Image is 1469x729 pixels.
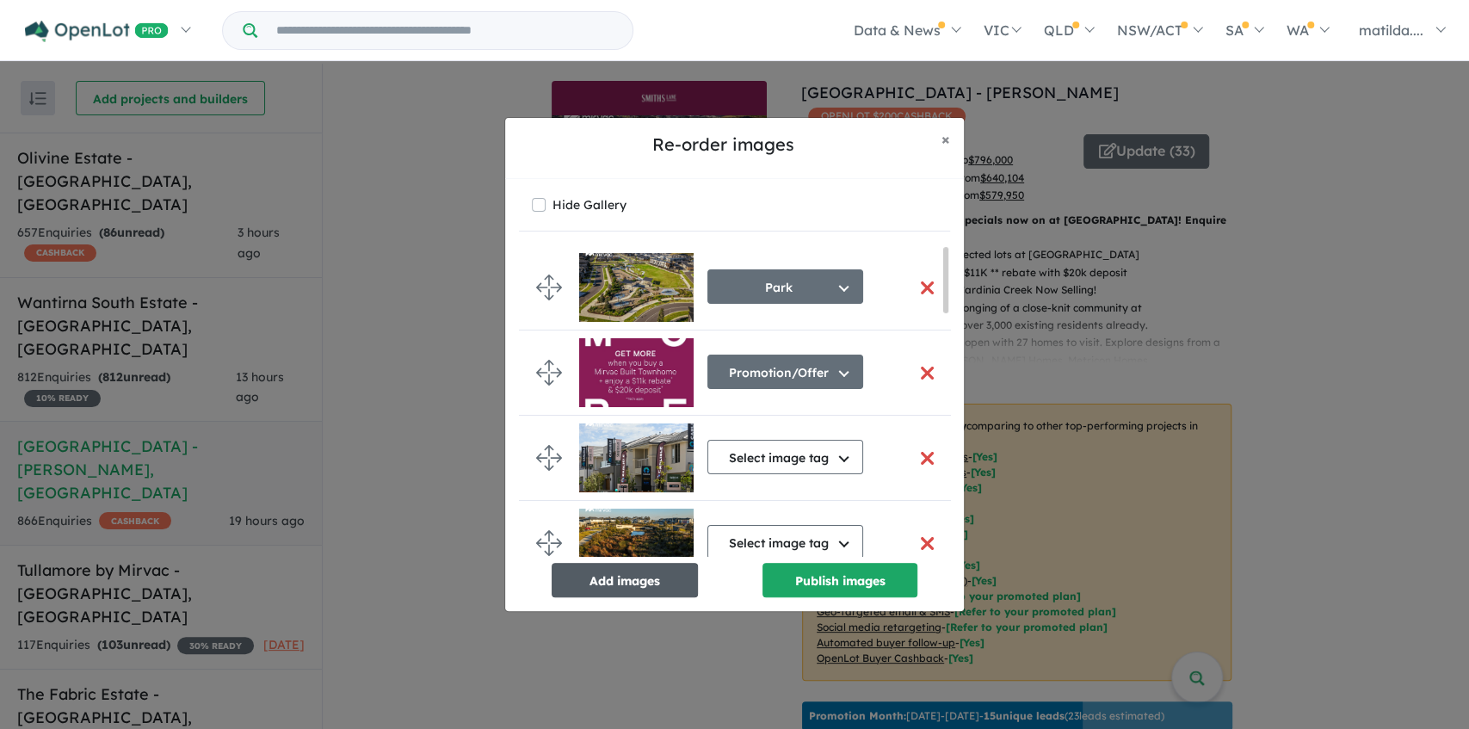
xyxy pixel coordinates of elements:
button: Publish images [762,563,917,597]
button: Park [707,269,863,304]
img: drag.svg [536,445,562,471]
span: matilda.... [1359,22,1423,39]
img: Smiths%20Lane%20Estate%20-%20Clyde%20North___1753156206.png [579,423,694,492]
button: Select image tag [707,440,863,474]
img: Openlot PRO Logo White [25,21,169,42]
img: Smiths%20Lane%20Estate%20-%20Clyde%20North___1753156887.png [579,253,694,322]
img: Smiths%20Lane%20Estate%20-%20Clyde%20North___1753156992.png [579,509,694,578]
label: Hide Gallery [552,193,626,217]
img: drag.svg [536,360,562,386]
input: Try estate name, suburb, builder or developer [261,12,629,49]
img: drag.svg [536,530,562,556]
img: drag.svg [536,275,562,300]
img: Smiths%20Lane%20Estate%20-%20Clyde%20North___1754269730.jpg [579,338,694,407]
button: Add images [552,563,698,597]
button: Promotion/Offer [707,355,863,389]
span: × [941,129,950,149]
h5: Re-order images [519,132,928,158]
button: Select image tag [707,525,863,559]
